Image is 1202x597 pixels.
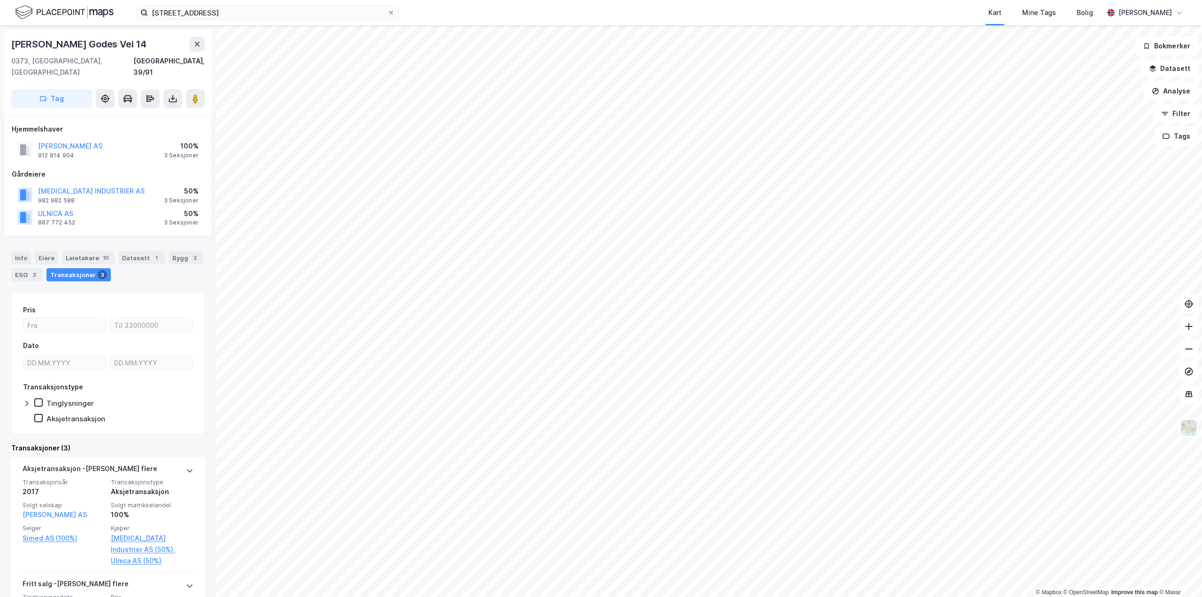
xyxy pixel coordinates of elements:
span: Solgt selskap [23,501,105,509]
span: Transaksjonsår [23,478,105,486]
button: Filter [1153,104,1198,123]
img: Z [1180,419,1198,437]
div: Aksjetransaksjon - [PERSON_NAME] flere [23,463,157,478]
div: [PERSON_NAME] Godes Vei 14 [11,37,148,52]
div: Pris [23,304,36,316]
img: logo.f888ab2527a4732fd821a326f86c7f29.svg [15,4,114,21]
input: DD.MM.YYYY [110,356,193,370]
span: Selger [23,524,105,532]
div: Fritt salg - [PERSON_NAME] flere [23,578,129,593]
div: 0373, [GEOGRAPHIC_DATA], [GEOGRAPHIC_DATA] [11,55,133,78]
span: Solgt matrikkelandel [111,501,193,509]
div: Transaksjoner [46,268,111,281]
button: Tag [11,89,92,108]
div: Datasett [118,251,165,264]
div: Kart [988,7,1002,18]
div: Gårdeiere [12,169,204,180]
div: Tinglysninger [46,399,94,408]
div: ESG [11,268,43,281]
div: 1 [152,253,161,263]
div: 2 [190,253,200,263]
div: 982 982 588 [38,197,75,204]
div: 887 772 452 [38,219,75,226]
div: 3 [98,270,107,279]
span: Kjøper [111,524,193,532]
div: Dato [23,340,39,351]
iframe: Chat Widget [1155,552,1202,597]
div: Bygg [169,251,203,264]
div: [GEOGRAPHIC_DATA], 39/91 [133,55,205,78]
div: Transaksjoner (3) [11,442,205,454]
div: 50% [164,186,199,197]
div: Mine Tags [1022,7,1056,18]
a: [MEDICAL_DATA] Industrier AS (50%), [111,533,193,555]
a: Ulnica AS (50%) [111,555,193,566]
input: Søk på adresse, matrikkel, gårdeiere, leietakere eller personer [148,6,387,20]
input: DD.MM.YYYY [23,356,106,370]
input: Fra [23,318,106,332]
a: [PERSON_NAME] AS [23,511,87,519]
button: Analyse [1144,82,1198,101]
div: 2 [30,270,39,279]
div: 912 814 904 [38,152,74,159]
a: Mapbox [1036,589,1062,596]
a: Simed AS (100%) [23,533,105,544]
div: Hjemmelshaver [12,124,204,135]
div: Aksjetransaksjon [111,486,193,497]
a: OpenStreetMap [1063,589,1109,596]
div: 3 Seksjoner [164,152,199,159]
div: 2017 [23,486,105,497]
div: Bolig [1077,7,1093,18]
div: 3 Seksjoner [164,197,199,204]
span: Transaksjonstype [111,478,193,486]
div: [PERSON_NAME] [1118,7,1172,18]
div: Transaksjonstype [23,381,83,393]
div: Aksjetransaksjon [46,414,105,423]
div: 50% [164,208,199,219]
input: Til 33000000 [110,318,193,332]
div: 100% [111,509,193,520]
div: Leietakere [62,251,115,264]
button: Tags [1155,127,1198,146]
div: Eiere [35,251,58,264]
div: 100% [164,140,199,152]
div: 10 [101,253,111,263]
button: Datasett [1141,59,1198,78]
button: Bokmerker [1135,37,1198,55]
div: 3 Seksjoner [164,219,199,226]
a: Improve this map [1111,589,1158,596]
div: Info [11,251,31,264]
